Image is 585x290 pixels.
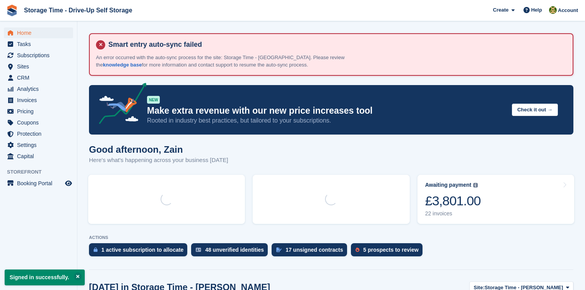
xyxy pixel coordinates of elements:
[205,247,264,253] div: 48 unverified identities
[89,156,228,165] p: Here's what's happening across your business [DATE]
[7,168,77,176] span: Storefront
[147,96,160,104] div: NEW
[196,247,201,252] img: verify_identity-adf6edd0f0f0b5bbfe63781bf79b02c33cf7c696d77639b501bdc392416b5a36.svg
[5,270,85,285] p: Signed in successfully.
[17,27,63,38] span: Home
[17,178,63,189] span: Booking Portal
[4,178,73,189] a: menu
[4,61,73,72] a: menu
[493,6,508,14] span: Create
[286,247,343,253] div: 17 unsigned contracts
[531,6,542,14] span: Help
[4,117,73,128] a: menu
[4,84,73,94] a: menu
[4,140,73,150] a: menu
[147,116,506,125] p: Rooted in industry best practices, but tailored to your subscriptions.
[147,105,506,116] p: Make extra revenue with our new price increases tool
[351,243,426,260] a: 5 prospects to review
[103,62,142,68] a: knowledge base
[558,7,578,14] span: Account
[64,179,73,188] a: Preview store
[17,106,63,117] span: Pricing
[96,54,367,69] p: An error occurred with the auto-sync process for the site: Storage Time - [GEOGRAPHIC_DATA]. Plea...
[356,247,359,252] img: prospect-51fa495bee0391a8d652442698ab0144808aea92771e9ea1ae160a38d050c398.svg
[4,50,73,61] a: menu
[4,106,73,117] a: menu
[191,243,272,260] a: 48 unverified identities
[512,104,558,116] button: Check it out →
[4,72,73,83] a: menu
[417,175,574,224] a: Awaiting payment £3,801.00 22 invoices
[425,193,481,209] div: £3,801.00
[92,83,147,127] img: price-adjustments-announcement-icon-8257ccfd72463d97f412b2fc003d46551f7dbcb40ab6d574587a9cd5c0d94...
[549,6,557,14] img: Zain Sarwar
[363,247,419,253] div: 5 prospects to review
[17,39,63,49] span: Tasks
[17,140,63,150] span: Settings
[272,243,351,260] a: 17 unsigned contracts
[4,95,73,106] a: menu
[105,40,566,49] h4: Smart entry auto-sync failed
[17,128,63,139] span: Protection
[89,144,228,155] h1: Good afternoon, Zain
[276,247,282,252] img: contract_signature_icon-13c848040528278c33f63329250d36e43548de30e8caae1d1a13099fd9432cc5.svg
[6,5,18,16] img: stora-icon-8386f47178a22dfd0bd8f6a31ec36ba5ce8667c1dd55bd0f319d3a0aa187defe.svg
[21,4,135,17] a: Storage Time - Drive-Up Self Storage
[17,72,63,83] span: CRM
[4,128,73,139] a: menu
[4,39,73,49] a: menu
[425,182,472,188] div: Awaiting payment
[89,243,191,260] a: 1 active subscription to allocate
[94,247,97,252] img: active_subscription_to_allocate_icon-d502201f5373d7db506a760aba3b589e785aa758c864c3986d89f69b8ff3...
[17,84,63,94] span: Analytics
[17,151,63,162] span: Capital
[89,235,573,240] p: ACTIONS
[17,117,63,128] span: Coupons
[4,151,73,162] a: menu
[473,183,478,188] img: icon-info-grey-7440780725fd019a000dd9b08b2336e03edf1995a4989e88bcd33f0948082b44.svg
[17,95,63,106] span: Invoices
[4,27,73,38] a: menu
[17,61,63,72] span: Sites
[17,50,63,61] span: Subscriptions
[425,210,481,217] div: 22 invoices
[101,247,183,253] div: 1 active subscription to allocate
